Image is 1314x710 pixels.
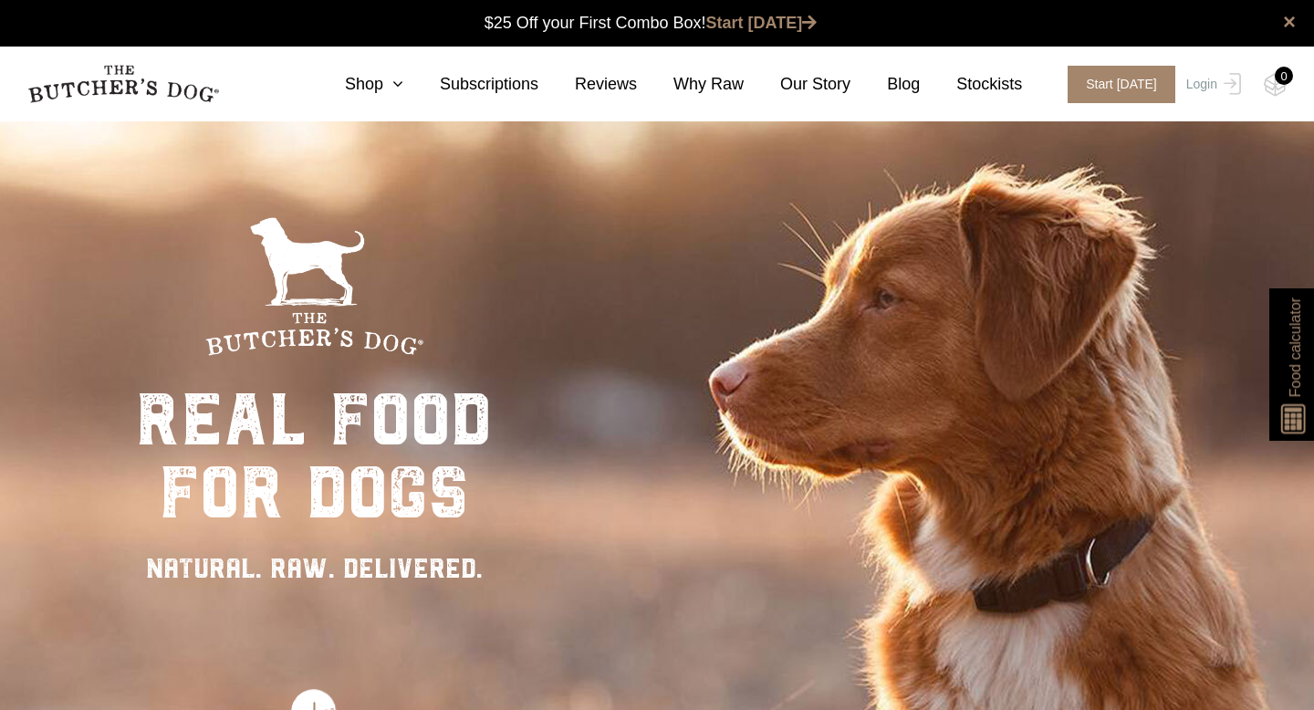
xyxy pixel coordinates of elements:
[637,72,744,97] a: Why Raw
[308,72,403,97] a: Shop
[744,72,850,97] a: Our Story
[1068,66,1175,103] span: Start [DATE]
[136,383,492,529] div: real food for dogs
[1284,298,1306,397] span: Food calculator
[136,548,492,589] div: NATURAL. RAW. DELIVERED.
[1049,66,1182,103] a: Start [DATE]
[706,14,818,32] a: Start [DATE]
[850,72,920,97] a: Blog
[1283,11,1296,33] a: close
[538,72,637,97] a: Reviews
[1182,66,1241,103] a: Login
[1275,67,1293,85] div: 0
[1264,73,1287,97] img: TBD_Cart-Empty.png
[920,72,1022,97] a: Stockists
[403,72,538,97] a: Subscriptions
